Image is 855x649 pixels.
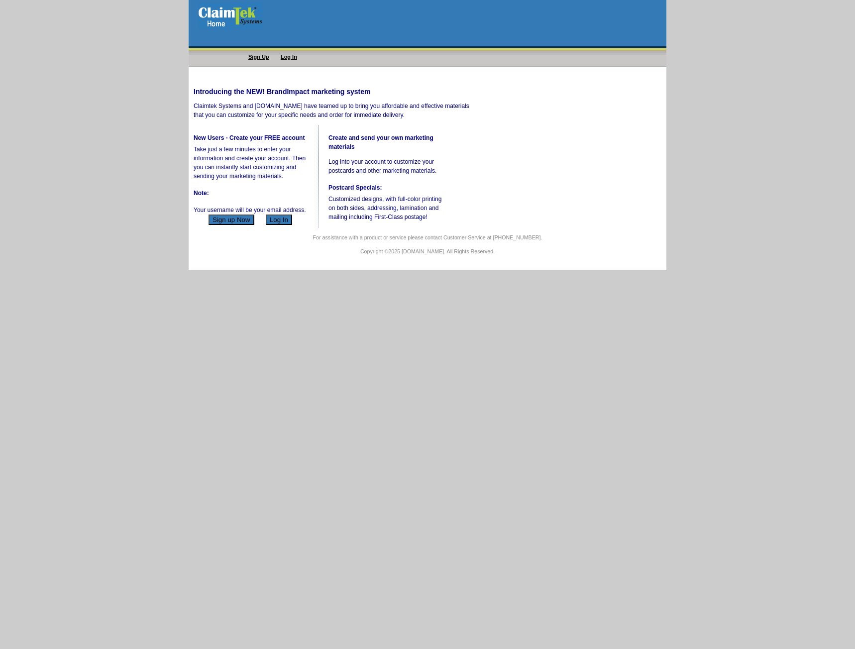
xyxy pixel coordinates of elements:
[194,133,313,142] h4: New Users - Create your FREE account
[189,247,666,256] p: Copyright ©2025 [DOMAIN_NAME]. All Rights Reserved.
[328,195,448,221] p: Customized designs, with full-color printing on both sides, addressing, lamination and mailing in...
[189,233,666,242] p: For assistance with a product or service please contact Customer Service at [PHONE_NUMBER].
[194,125,313,225] div: Your username will be your email address.
[194,78,480,96] h3: Introducing the NEW! BrandImpact marketing system
[209,215,254,225] button: Sign up Now
[281,54,297,60] a: Log In
[194,189,313,198] h4: Note:
[248,54,269,60] a: Sign Up
[266,215,292,225] button: Log In
[328,157,448,175] p: Log into your account to customize your postcards and other marketing materials.
[194,102,480,119] p: Claimtek Systems and [DOMAIN_NAME] have teamed up to bring you affordable and effective materials...
[328,133,448,151] h4: Create and send your own marketing materials
[328,183,448,192] h4: Postcard Specials:
[194,145,313,181] p: Take just a few minutes to enter your information and create your account. Then you can instantly...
